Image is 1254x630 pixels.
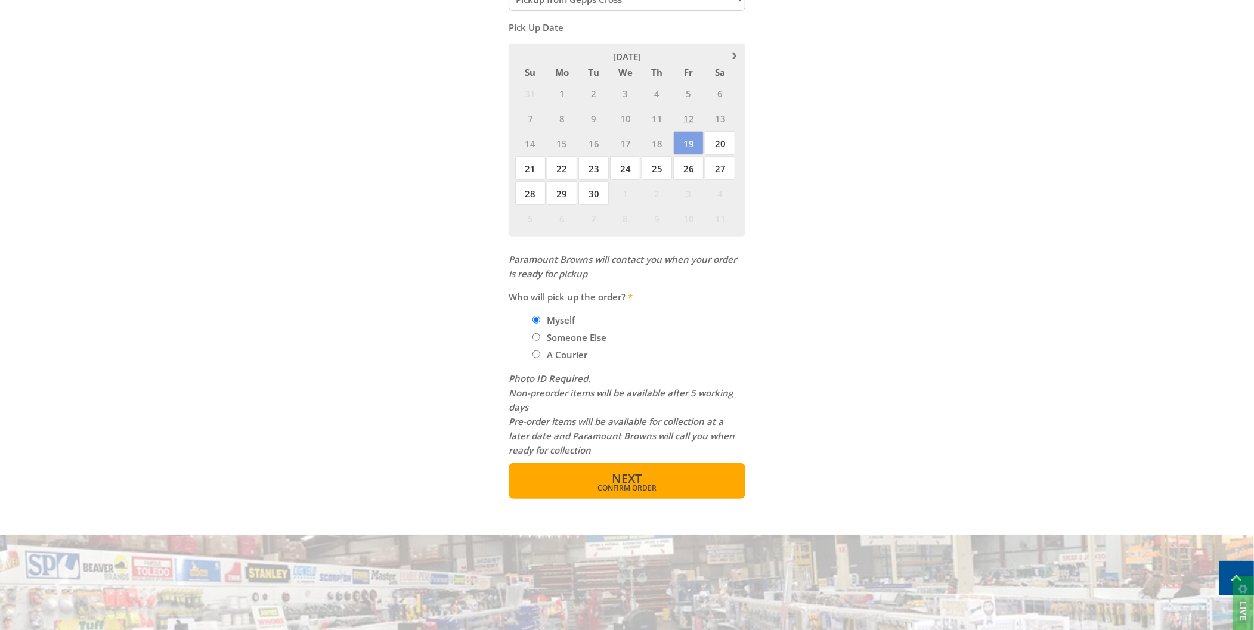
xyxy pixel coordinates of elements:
span: 1 [547,81,577,105]
button: Tool menu [1233,576,1254,630]
span: 13 [705,106,735,130]
span: 5 [515,206,546,230]
button: Next Confirm order [509,463,745,499]
em: Photo ID Required. Non-preorder items will be available after 5 working days Pre-order items will... [509,373,735,456]
span: 30 [578,181,609,205]
span: Su [515,64,546,80]
span: Sa [705,64,735,80]
span: Th [642,64,672,80]
input: Please select who will pick up the order. [532,333,540,341]
span: 7 [578,206,609,230]
span: 22 [547,156,577,180]
section: Better navigator - Live page [1233,576,1254,630]
span: 27 [705,156,735,180]
span: Live [1238,600,1249,623]
input: Please select who will pick up the order. [532,316,540,324]
span: Next [612,470,642,486]
em: Paramount Browns will contact you when your order is ready for pickup [509,253,736,280]
span: We [610,64,640,80]
span: 9 [642,206,672,230]
span: Tu [578,64,609,80]
span: 21 [515,156,546,180]
span: 5 [673,81,704,105]
span: 14 [515,131,546,155]
span: Confirm order [534,485,720,492]
input: Please select who will pick up the order. [532,350,540,358]
span: 11 [705,206,735,230]
span: 15 [547,131,577,155]
span: 23 [578,156,609,180]
span: 12 [673,106,704,130]
span: 8 [610,206,640,230]
span: 6 [547,206,577,230]
span: Fr [673,64,704,80]
label: Someone Else [543,327,611,347]
span: 18 [642,131,672,155]
span: 25 [642,156,672,180]
span: 4 [705,181,735,205]
span: 28 [515,181,546,205]
span: 2 [642,181,672,205]
span: Mo [547,64,577,80]
span: 8 [547,106,577,130]
label: Myself [543,310,579,330]
span: 29 [547,181,577,205]
span: 7 [515,106,546,130]
span: 3 [673,181,704,205]
span: 6 [705,81,735,105]
span: 10 [673,206,704,230]
span: 2 [578,81,609,105]
span: 17 [610,131,640,155]
span: 24 [610,156,640,180]
span: 9 [578,106,609,130]
span: 26 [673,156,704,180]
span: [DATE] [613,51,641,63]
span: 3 [610,81,640,105]
span: 4 [642,81,672,105]
span: 10 [610,106,640,130]
span: 1 [610,181,640,205]
span: 31 [515,81,546,105]
span: 19 [673,131,704,155]
span: 16 [578,131,609,155]
span: 11 [642,106,672,130]
label: A Courier [543,345,592,365]
label: Pick Up Date [509,20,745,35]
label: Who will pick up the order? [509,290,745,304]
span: 20 [705,131,735,155]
